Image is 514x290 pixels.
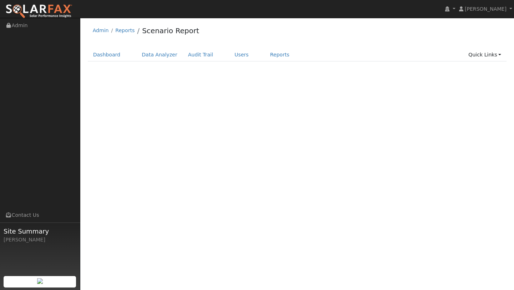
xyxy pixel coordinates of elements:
[115,27,135,33] a: Reports
[4,226,76,236] span: Site Summary
[265,48,295,61] a: Reports
[463,48,507,61] a: Quick Links
[37,278,43,284] img: retrieve
[88,48,126,61] a: Dashboard
[465,6,507,12] span: [PERSON_NAME]
[4,236,76,244] div: [PERSON_NAME]
[5,4,72,19] img: SolarFax
[142,26,199,35] a: Scenario Report
[136,48,183,61] a: Data Analyzer
[229,48,254,61] a: Users
[93,27,109,33] a: Admin
[183,48,218,61] a: Audit Trail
